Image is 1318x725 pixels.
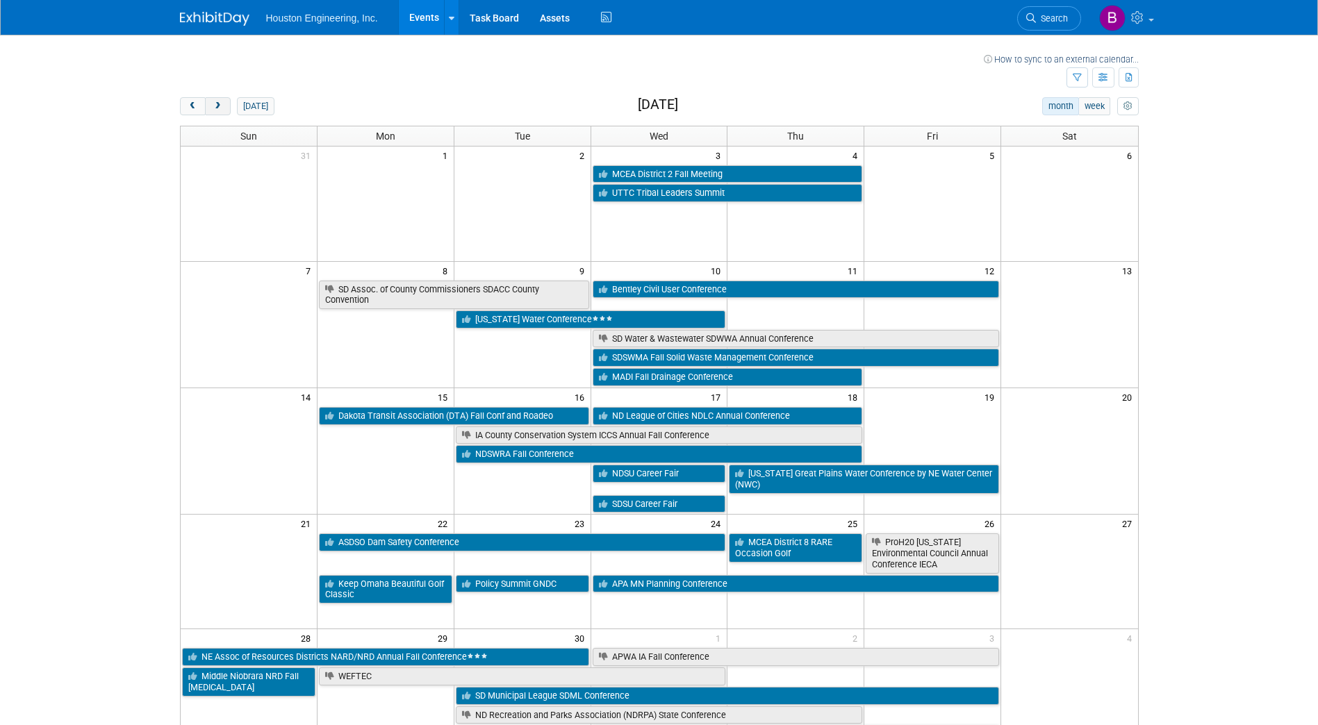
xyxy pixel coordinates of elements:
a: MCEA District 2 Fall Meeting [593,165,863,183]
span: Search [1036,13,1068,24]
a: SD Assoc. of County Commissioners SDACC County Convention [319,281,589,309]
img: Bonnie Marsaa [1099,5,1126,31]
a: MADI Fall Drainage Conference [593,368,863,386]
span: Thu [787,131,804,142]
span: 6 [1126,147,1138,164]
span: 11 [846,262,864,279]
span: 17 [709,388,727,406]
span: 14 [299,388,317,406]
a: ND League of Cities NDLC Annual Conference [593,407,863,425]
span: 18 [846,388,864,406]
a: NDSU Career Fair [593,465,726,483]
a: How to sync to an external calendar... [984,54,1139,65]
span: 3 [714,147,727,164]
span: 24 [709,515,727,532]
span: 23 [573,515,591,532]
span: 29 [436,629,454,647]
a: ASDSO Dam Safety Conference [319,533,726,551]
a: ND Recreation and Parks Association (NDRPA) State Conference [456,706,863,724]
span: Houston Engineering, Inc. [266,12,378,24]
a: NDSWRA Fall Conference [456,445,863,463]
img: ExhibitDay [180,12,249,26]
span: 3 [988,629,1000,647]
span: 22 [436,515,454,532]
span: Wed [650,131,668,142]
span: Fri [927,131,938,142]
span: 15 [436,388,454,406]
a: UTTC Tribal Leaders Summit [593,184,863,202]
a: MCEA District 8 RARE Occasion Golf [729,533,862,562]
span: 25 [846,515,864,532]
a: Policy Summit GNDC [456,575,589,593]
span: 28 [299,629,317,647]
span: 1 [441,147,454,164]
span: 4 [851,147,864,164]
i: Personalize Calendar [1123,102,1132,111]
a: [US_STATE] Great Plains Water Conference by NE Water Center (NWC) [729,465,999,493]
a: APWA IA Fall Conference [593,648,1000,666]
a: NE Assoc of Resources Districts NARD/NRD Annual Fall Conference [182,648,589,666]
a: [US_STATE] Water Conference [456,310,726,328]
h2: [DATE] [638,97,678,112]
span: 30 [573,629,591,647]
span: 26 [983,515,1000,532]
span: Sun [240,131,257,142]
button: myCustomButton [1117,97,1138,115]
span: 7 [304,262,317,279]
span: 13 [1121,262,1138,279]
span: 2 [851,629,864,647]
button: month [1042,97,1079,115]
button: prev [180,97,206,115]
span: Tue [515,131,530,142]
span: Mon [376,131,395,142]
span: 5 [988,147,1000,164]
span: 27 [1121,515,1138,532]
span: 9 [578,262,591,279]
a: SD Water & Wastewater SDWWA Annual Conference [593,330,1000,348]
a: Middle Niobrara NRD Fall [MEDICAL_DATA] [182,667,315,696]
a: ProH20 [US_STATE] Environmental Council Annual Conference IECA [866,533,999,573]
span: 1 [714,629,727,647]
a: SD Municipal League SDML Conference [456,687,999,705]
span: 16 [573,388,591,406]
a: APA MN Planning Conference [593,575,1000,593]
span: 20 [1121,388,1138,406]
a: Bentley Civil User Conference [593,281,1000,299]
button: [DATE] [237,97,274,115]
span: 2 [578,147,591,164]
button: week [1078,97,1110,115]
a: IA County Conservation System ICCS Annual Fall Conference [456,426,863,444]
span: 12 [983,262,1000,279]
a: Dakota Transit Association (DTA) Fall Conf and Roadeo [319,407,589,425]
a: WEFTEC [319,667,726,685]
a: SDSU Career Fair [593,495,726,513]
span: 21 [299,515,317,532]
a: Keep Omaha Beautiful Golf Classic [319,575,452,603]
a: SDSWMA Fall Solid Waste Management Conference [593,349,1000,367]
span: 10 [709,262,727,279]
span: 4 [1126,629,1138,647]
span: Sat [1062,131,1077,142]
span: 8 [441,262,454,279]
span: 31 [299,147,317,164]
span: 19 [983,388,1000,406]
a: Search [1017,6,1081,31]
button: next [205,97,231,115]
